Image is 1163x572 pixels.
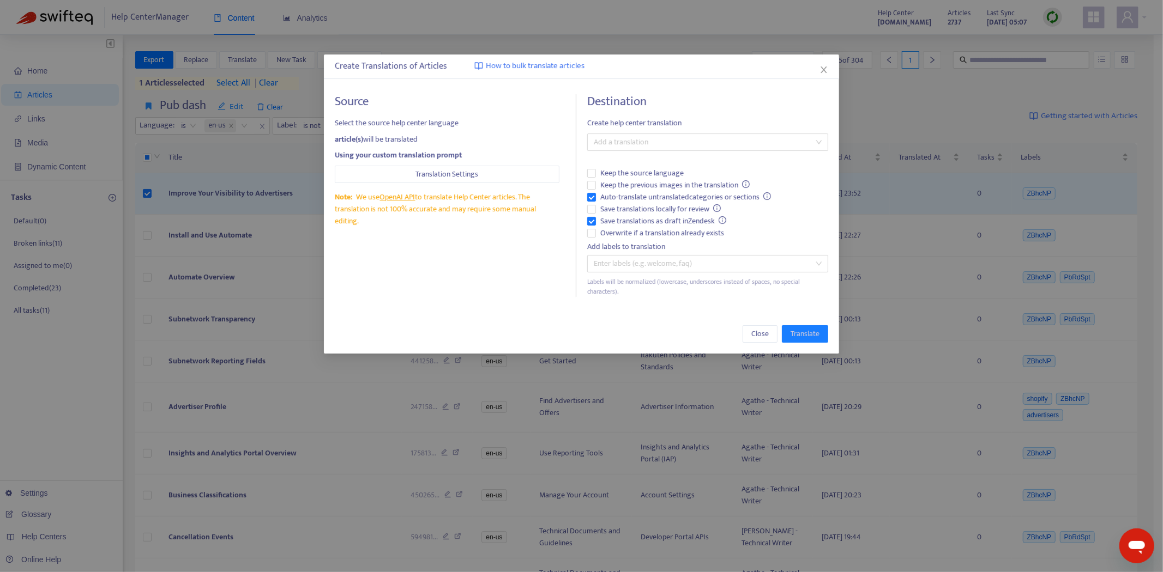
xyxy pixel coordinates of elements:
div: Create Translations of Articles [335,60,828,73]
span: info-circle [719,216,726,224]
span: Keep the source language [596,167,688,179]
div: will be translated [335,133,559,145]
span: info-circle [713,204,721,212]
span: info-circle [763,192,771,200]
span: How to bulk translate articles [486,60,584,72]
span: Save translations as draft in Zendesk [596,215,731,227]
span: Close [751,328,769,340]
span: Create help center translation [587,117,828,129]
span: Save translations locally for review [596,203,726,215]
span: close [819,65,828,74]
span: Auto-translate untranslated categories or sections [596,191,776,203]
div: Using your custom translation prompt [335,149,559,161]
button: Close [818,64,830,76]
div: Labels will be normalized (lowercase, underscores instead of spaces, no special characters). [587,277,828,297]
span: Translation Settings [415,168,478,180]
span: info-circle [742,180,750,188]
div: Add labels to translation [587,241,828,253]
iframe: Button to launch messaging window [1119,528,1154,563]
a: How to bulk translate articles [474,60,584,72]
a: OpenAI API [380,191,415,203]
div: We use to translate Help Center articles. The translation is not 100% accurate and may require so... [335,191,559,227]
span: Note: [335,191,352,203]
button: Translate [782,325,828,343]
button: Close [743,325,778,343]
h4: Source [335,94,559,109]
span: Keep the previous images in the translation [596,179,755,191]
strong: article(s) [335,133,363,145]
h4: Destination [587,94,828,109]
span: Overwrite if a translation already exists [596,227,728,239]
button: Translation Settings [335,166,559,183]
span: Select the source help center language [335,117,559,129]
img: image-link [474,62,483,70]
